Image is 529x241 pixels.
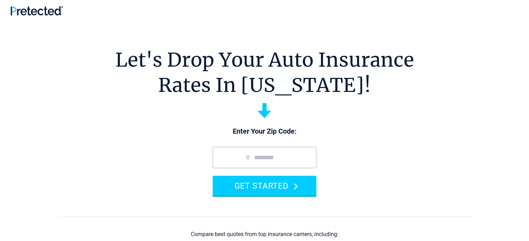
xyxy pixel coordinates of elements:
h1: Let's Drop Your Auto Insurance Rates In [US_STATE]! [115,47,414,98]
button: GET STARTED [213,176,316,196]
img: Pretected Logo [11,6,63,15]
div: Compare best quotes from top insurance carriers, including: [191,231,338,237]
p: Enter Your Zip Code: [206,127,323,136]
input: zip code [213,147,316,168]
